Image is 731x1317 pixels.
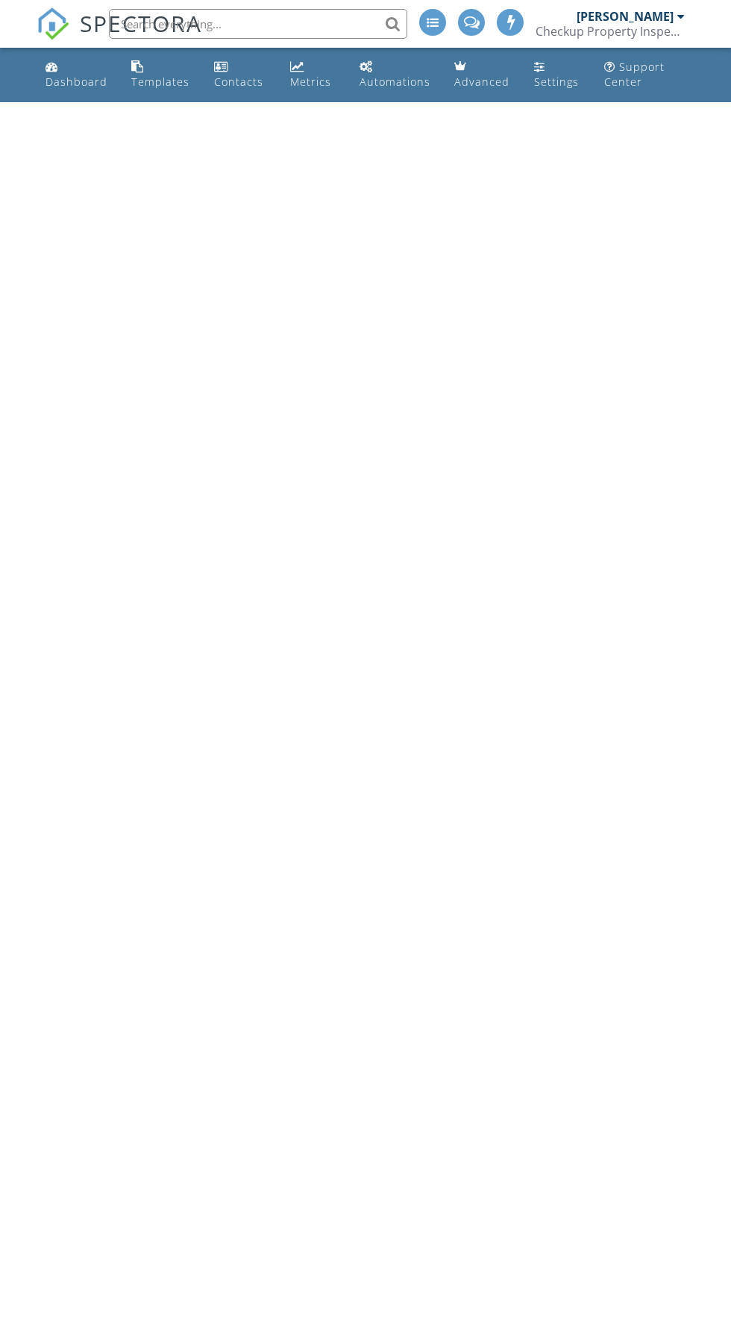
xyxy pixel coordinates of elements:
[528,54,586,96] a: Settings
[534,75,579,89] div: Settings
[598,54,691,96] a: Support Center
[46,75,107,89] div: Dashboard
[604,60,665,89] div: Support Center
[80,7,202,39] span: SPECTORA
[354,54,436,96] a: Automations (Advanced)
[131,75,189,89] div: Templates
[37,7,69,40] img: The Best Home Inspection Software - Spectora
[577,9,674,24] div: [PERSON_NAME]
[214,75,263,89] div: Contacts
[284,54,342,96] a: Metrics
[37,20,202,51] a: SPECTORA
[109,9,407,39] input: Search everything...
[208,54,272,96] a: Contacts
[536,24,685,39] div: Checkup Property Inspections, LLC
[448,54,516,96] a: Advanced
[40,54,113,96] a: Dashboard
[290,75,331,89] div: Metrics
[360,75,430,89] div: Automations
[125,54,196,96] a: Templates
[454,75,509,89] div: Advanced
